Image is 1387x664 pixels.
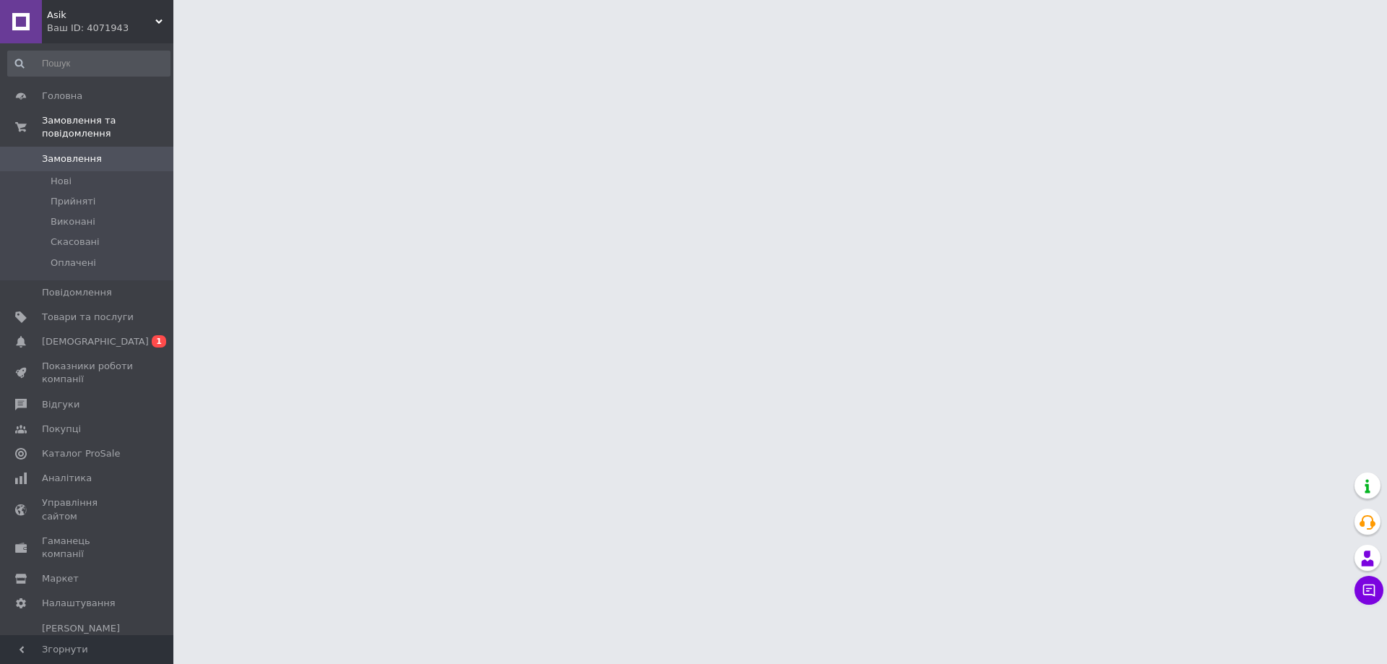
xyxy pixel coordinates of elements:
span: Покупці [42,423,81,436]
div: Ваш ID: 4071943 [47,22,173,35]
button: Чат з покупцем [1354,576,1383,605]
span: Виконані [51,215,95,228]
span: Відгуки [42,398,79,411]
span: Гаманець компанії [42,535,134,561]
span: 1 [152,335,166,348]
span: Нові [51,175,72,188]
span: Маркет [42,572,79,585]
span: Прийняті [51,195,95,208]
span: Управління сайтом [42,496,134,522]
span: Asik [47,9,155,22]
span: Замовлення та повідомлення [42,114,173,140]
span: Показники роботи компанії [42,360,134,386]
span: [PERSON_NAME] та рахунки [42,622,134,662]
input: Пошук [7,51,170,77]
span: Замовлення [42,152,102,165]
span: Налаштування [42,597,116,610]
span: [DEMOGRAPHIC_DATA] [42,335,149,348]
span: Головна [42,90,82,103]
span: Товари та послуги [42,311,134,324]
span: Повідомлення [42,286,112,299]
span: Скасовані [51,236,100,249]
span: Каталог ProSale [42,447,120,460]
span: Аналітика [42,472,92,485]
span: Оплачені [51,256,96,270]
